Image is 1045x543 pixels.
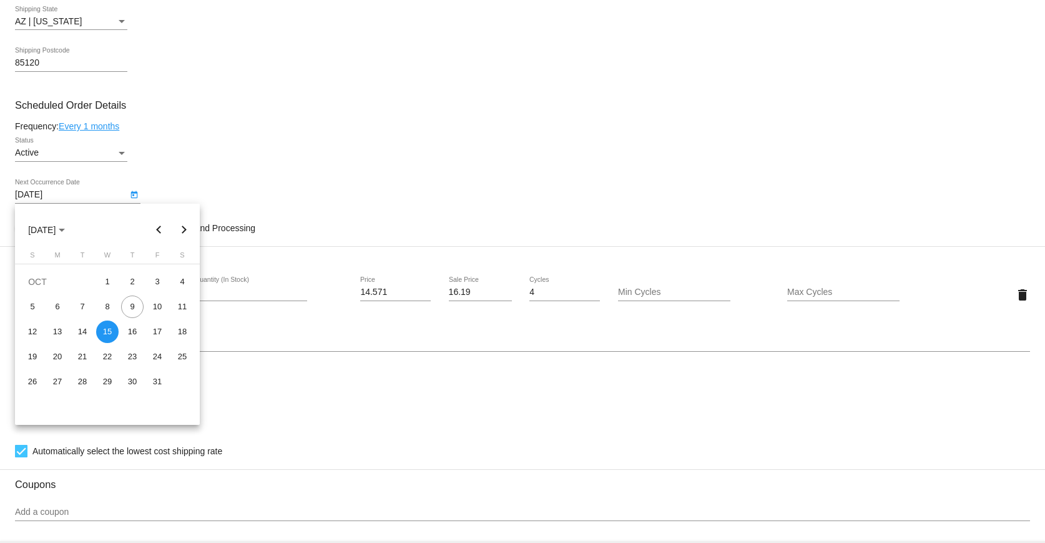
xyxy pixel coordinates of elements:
div: 30 [121,371,144,393]
div: 2 [121,271,144,293]
td: October 28, 2025 [70,369,95,394]
button: Choose month and year [18,217,75,242]
div: 17 [146,321,169,343]
div: 6 [46,296,69,318]
div: 19 [21,346,44,368]
td: October 5, 2025 [20,294,45,319]
td: October 14, 2025 [70,319,95,344]
div: 3 [146,271,169,293]
div: 21 [71,346,94,368]
div: 26 [21,371,44,393]
div: 5 [21,296,44,318]
div: 4 [171,271,194,293]
div: 9 [121,296,144,318]
td: October 26, 2025 [20,369,45,394]
th: Thursday [120,251,145,264]
th: Saturday [170,251,195,264]
td: October 2, 2025 [120,269,145,294]
div: 10 [146,296,169,318]
div: 14 [71,321,94,343]
div: 31 [146,371,169,393]
th: Friday [145,251,170,264]
th: Tuesday [70,251,95,264]
td: October 6, 2025 [45,294,70,319]
div: 18 [171,321,194,343]
td: October 24, 2025 [145,344,170,369]
td: October 15, 2025 [95,319,120,344]
td: October 21, 2025 [70,344,95,369]
div: 12 [21,321,44,343]
div: 16 [121,321,144,343]
td: October 17, 2025 [145,319,170,344]
div: 27 [46,371,69,393]
td: October 25, 2025 [170,344,195,369]
td: October 12, 2025 [20,319,45,344]
td: October 11, 2025 [170,294,195,319]
div: 23 [121,346,144,368]
td: October 29, 2025 [95,369,120,394]
div: 25 [171,346,194,368]
div: 22 [96,346,119,368]
button: Previous month [147,217,172,242]
td: October 1, 2025 [95,269,120,294]
div: 8 [96,296,119,318]
td: October 20, 2025 [45,344,70,369]
td: October 8, 2025 [95,294,120,319]
td: October 18, 2025 [170,319,195,344]
td: October 13, 2025 [45,319,70,344]
th: Wednesday [95,251,120,264]
td: October 31, 2025 [145,369,170,394]
th: Monday [45,251,70,264]
td: October 7, 2025 [70,294,95,319]
td: October 3, 2025 [145,269,170,294]
div: 29 [96,371,119,393]
div: 20 [46,346,69,368]
div: 7 [71,296,94,318]
div: 11 [171,296,194,318]
div: 13 [46,321,69,343]
td: October 19, 2025 [20,344,45,369]
span: [DATE] [28,225,65,235]
div: 1 [96,271,119,293]
td: October 23, 2025 [120,344,145,369]
td: October 27, 2025 [45,369,70,394]
div: 28 [71,371,94,393]
td: October 9, 2025 [120,294,145,319]
button: Next month [172,217,197,242]
td: October 4, 2025 [170,269,195,294]
td: October 10, 2025 [145,294,170,319]
td: October 22, 2025 [95,344,120,369]
div: 15 [96,321,119,343]
th: Sunday [20,251,45,264]
td: October 16, 2025 [120,319,145,344]
td: OCT [20,269,95,294]
td: October 30, 2025 [120,369,145,394]
div: 24 [146,346,169,368]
